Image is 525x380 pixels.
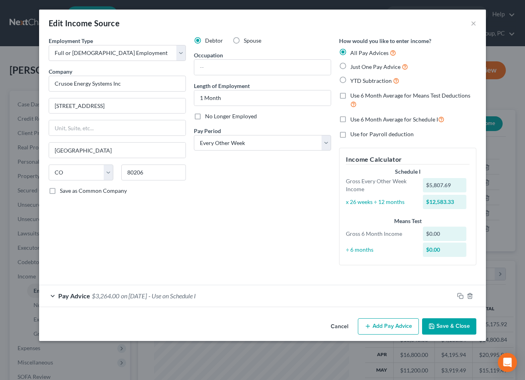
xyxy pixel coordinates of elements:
span: Company [49,68,72,75]
h5: Income Calculator [346,155,470,165]
span: Use 6 Month Average for Means Test Deductions [350,92,470,99]
div: $0.00 [423,227,467,241]
label: Occupation [194,51,223,59]
label: How would you like to enter income? [339,37,431,45]
input: Enter address... [49,98,186,114]
div: Edit Income Source [49,18,120,29]
div: $5,807.69 [423,178,467,192]
span: Use 6 Month Average for Schedule I [350,116,438,123]
input: ex: 2 years [194,90,331,106]
div: $0.00 [423,243,467,257]
div: ÷ 6 months [342,246,419,254]
input: -- [194,60,331,75]
span: Save as Common Company [60,187,127,194]
div: x 26 weeks ÷ 12 months [342,198,419,206]
span: Use for Payroll deduction [350,131,414,137]
span: Pay Period [194,127,221,134]
span: Just One Pay Advice [350,63,401,70]
input: Enter zip... [121,165,186,180]
div: Gross 6 Month Income [342,230,419,238]
span: Debtor [205,37,223,44]
label: Length of Employment [194,82,250,90]
button: Cancel [324,319,355,335]
span: $3,264.00 [92,292,119,300]
div: Open Intercom Messenger [498,353,517,372]
span: - Use on Schedule I [148,292,196,300]
span: No Longer Employed [205,113,257,119]
button: Add Pay Advice [358,318,419,335]
div: $12,583.33 [423,195,467,209]
span: Spouse [244,37,261,44]
span: on [DATE] [121,292,147,300]
div: Means Test [346,217,470,225]
span: Employment Type [49,37,93,44]
span: YTD Subtraction [350,77,392,84]
span: Pay Advice [58,292,90,300]
div: Gross Every Other Week Income [342,177,419,193]
button: × [471,18,476,28]
input: Enter city... [49,143,186,158]
div: Schedule I [346,168,470,176]
span: All Pay Advices [350,49,389,56]
button: Save & Close [422,318,476,335]
input: Search company by name... [49,76,186,92]
input: Unit, Suite, etc... [49,120,186,135]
